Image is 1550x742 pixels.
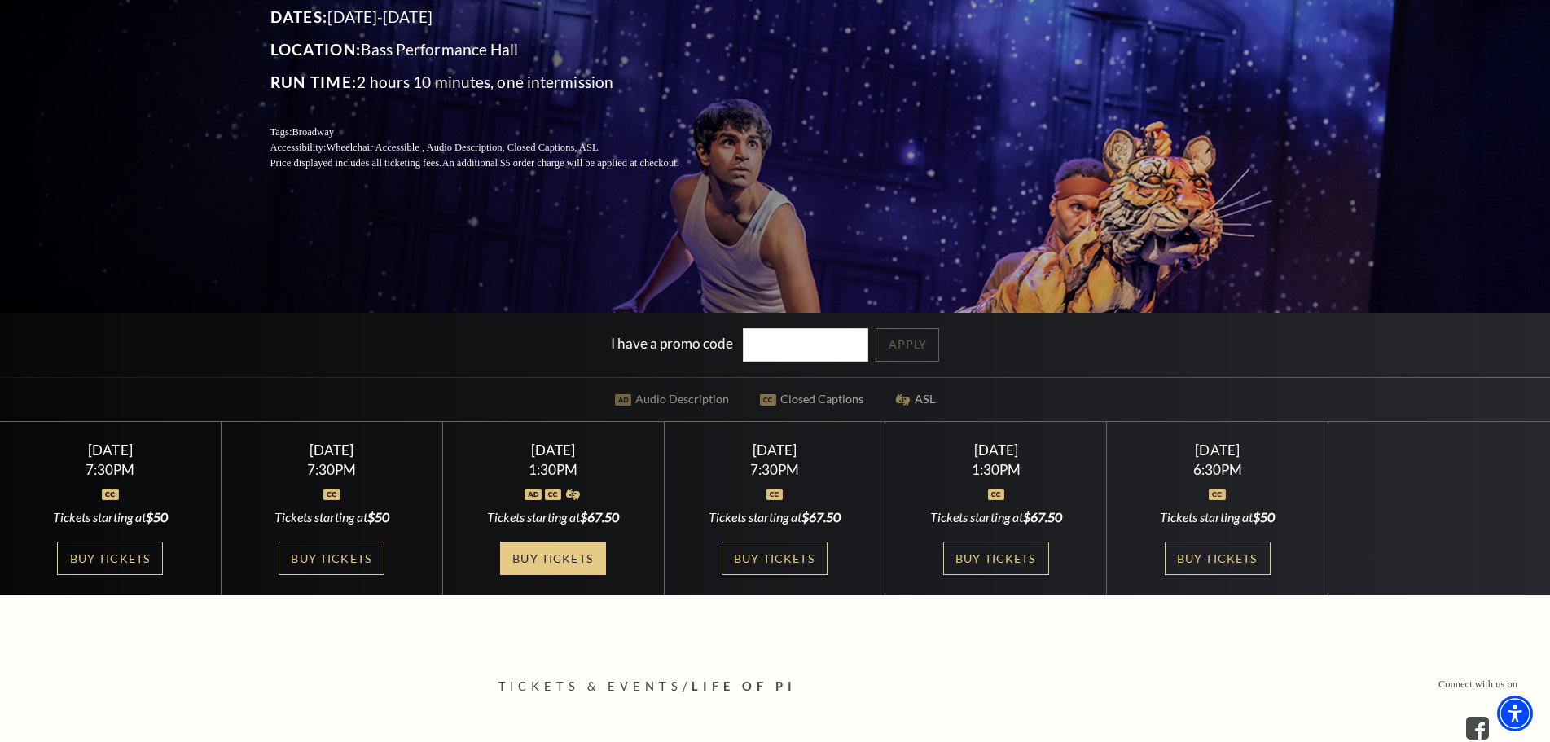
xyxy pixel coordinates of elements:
a: Buy Tickets [500,542,606,575]
p: [DATE]-[DATE] [270,4,718,30]
span: Broadway [292,126,334,138]
a: Buy Tickets [722,542,828,575]
span: Dates: [270,7,328,26]
p: Price displayed includes all ticketing fees. [270,156,718,171]
span: Life of Pi [692,679,797,693]
a: Buy Tickets [1165,542,1271,575]
div: 7:30PM [683,463,865,476]
div: Tickets starting at [462,508,643,526]
span: Tickets & Events [498,679,683,693]
p: Bass Performance Hall [270,37,718,63]
div: 6:30PM [1126,463,1308,476]
span: Run Time: [270,72,358,91]
div: [DATE] [683,441,865,459]
span: $67.50 [1023,509,1062,525]
span: An additional $5 order charge will be applied at checkout. [441,157,678,169]
p: / [498,677,1052,697]
span: Wheelchair Accessible , Audio Description, Closed Captions, ASL [326,142,598,153]
div: Tickets starting at [241,508,423,526]
div: [DATE] [1126,441,1308,459]
p: Accessibility: [270,140,718,156]
a: facebook - open in a new tab [1466,717,1489,740]
span: $67.50 [580,509,619,525]
div: 7:30PM [241,463,423,476]
div: [DATE] [20,441,201,459]
div: Tickets starting at [1126,508,1308,526]
div: [DATE] [905,441,1087,459]
a: Buy Tickets [943,542,1049,575]
div: [DATE] [241,441,423,459]
p: Tags: [270,125,718,140]
div: Accessibility Menu [1497,696,1533,731]
div: 1:30PM [905,463,1087,476]
p: Connect with us on [1438,677,1517,692]
a: Buy Tickets [57,542,163,575]
p: 2 hours 10 minutes, one intermission [270,69,718,95]
span: $50 [1253,509,1275,525]
div: [DATE] [462,441,643,459]
div: Tickets starting at [683,508,865,526]
div: 1:30PM [462,463,643,476]
div: 7:30PM [20,463,201,476]
span: $50 [367,509,389,525]
span: $67.50 [801,509,841,525]
span: Location: [270,40,362,59]
span: $50 [146,509,168,525]
label: I have a promo code [611,335,733,352]
div: Tickets starting at [20,508,201,526]
div: Tickets starting at [905,508,1087,526]
a: Buy Tickets [279,542,384,575]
